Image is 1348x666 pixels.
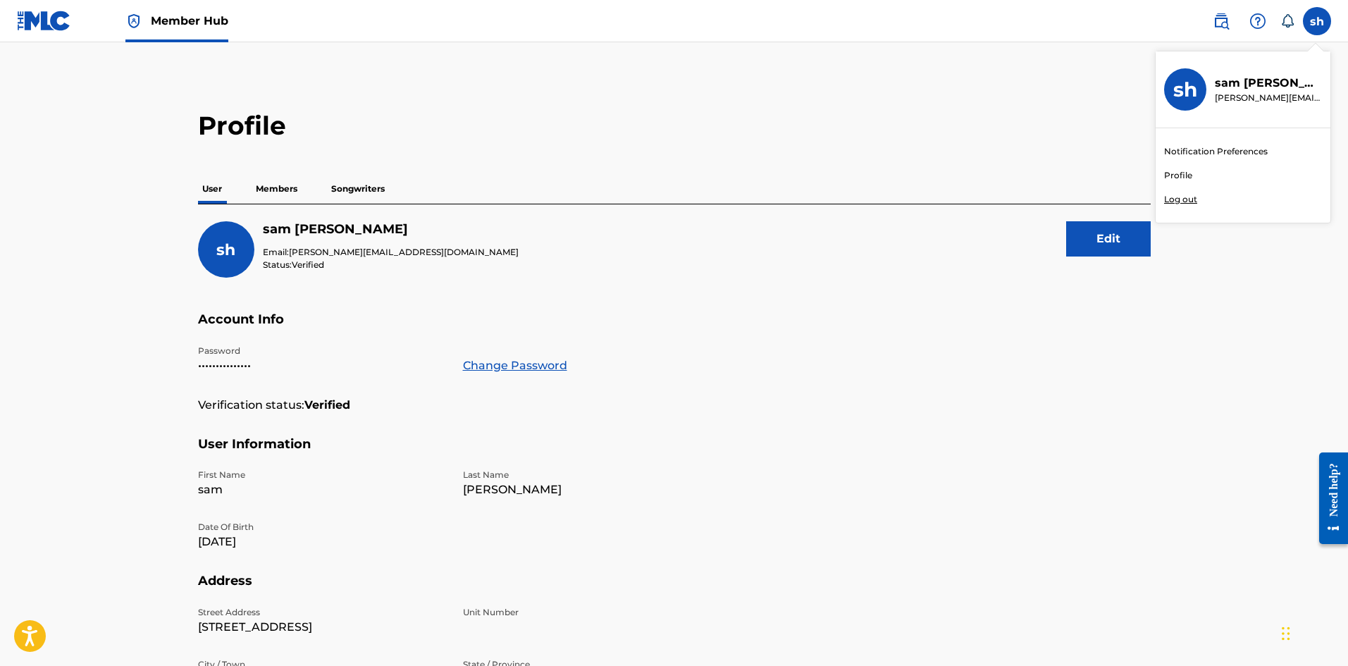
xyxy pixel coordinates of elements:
[263,246,519,259] p: Email:
[1310,13,1324,30] span: sh
[289,247,519,257] span: [PERSON_NAME][EMAIL_ADDRESS][DOMAIN_NAME]
[1282,612,1290,655] div: Drag
[1164,169,1192,182] a: Profile
[327,174,389,204] p: Songwriters
[292,259,324,270] span: Verified
[198,357,446,374] p: •••••••••••••••
[463,357,567,374] a: Change Password
[1215,75,1322,92] p: sam hyman
[198,469,446,481] p: First Name
[198,397,304,414] p: Verification status:
[263,259,519,271] p: Status:
[198,573,1151,606] h5: Address
[304,397,350,414] strong: Verified
[463,469,711,481] p: Last Name
[198,110,1151,142] h2: Profile
[263,221,519,238] h5: sam hyman
[1280,14,1294,28] div: Notifications
[1278,598,1348,666] iframe: Chat Widget
[17,11,71,31] img: MLC Logo
[463,606,711,619] p: Unit Number
[198,174,226,204] p: User
[1309,442,1348,555] iframe: Resource Center
[1173,78,1197,102] h3: sh
[1207,7,1235,35] a: Public Search
[1249,13,1266,30] img: help
[198,481,446,498] p: sam
[1213,13,1230,30] img: search
[252,174,302,204] p: Members
[1215,92,1322,104] p: sam@samhyman.com
[198,619,446,636] p: [STREET_ADDRESS]
[125,13,142,30] img: Top Rightsholder
[198,606,446,619] p: Street Address
[151,13,228,29] span: Member Hub
[216,240,235,259] span: sh
[198,521,446,534] p: Date Of Birth
[463,481,711,498] p: [PERSON_NAME]
[1164,193,1197,206] p: Log out
[1164,145,1268,158] a: Notification Preferences
[198,345,446,357] p: Password
[198,312,1151,345] h5: Account Info
[1066,221,1151,257] button: Edit
[198,436,1151,469] h5: User Information
[1303,7,1331,35] div: User Menu
[1244,7,1272,35] div: Help
[198,534,446,550] p: [DATE]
